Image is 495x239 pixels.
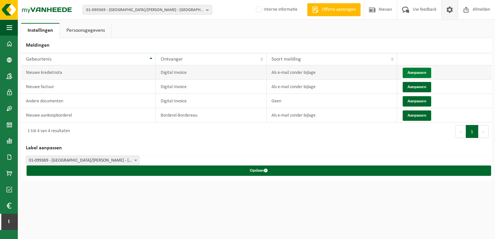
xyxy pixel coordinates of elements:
td: Digital Invoice [156,80,267,94]
button: Aanpassen [403,96,431,107]
div: 1 tot 4 van 4 resultaten [24,126,70,137]
span: 01-099369 - [GEOGRAPHIC_DATA]/[PERSON_NAME] - [GEOGRAPHIC_DATA]-[GEOGRAPHIC_DATA] [86,5,203,15]
button: Aanpassen [403,110,431,121]
td: Nieuwe aankoopborderel [21,108,156,122]
button: Previous [455,125,466,138]
td: Andere documenten [21,94,156,108]
a: Offerte aanvragen [307,3,361,16]
label: Interne informatie [255,5,297,15]
td: Als e-mail zonder bijlage [267,80,397,94]
span: Offerte aanvragen [320,6,357,13]
td: Digital Invoice [156,65,267,80]
button: 01-099369 - [GEOGRAPHIC_DATA]/[PERSON_NAME] - [GEOGRAPHIC_DATA]-[GEOGRAPHIC_DATA] [83,5,212,15]
td: Als e-mail zonder bijlage [267,65,397,80]
h2: Label aanpassen [21,141,492,156]
span: 01-099369 - DEN NIEUWEN BOS/GLEN COVENS - BEVEREN-WAAS [26,156,139,165]
button: Aanpassen [403,82,431,92]
a: Persoonsgegevens [60,23,111,38]
td: Digital Invoice [156,94,267,108]
button: Next [478,125,489,138]
h2: Meldingen [21,38,492,53]
td: Geen [267,94,397,108]
span: I [6,214,11,230]
td: Borderel-Bordereau [156,108,267,122]
td: Nieuwe kredietnota [21,65,156,80]
span: Gebeurtenis [26,57,52,62]
button: Opslaan [27,165,491,176]
button: 1 [466,125,478,138]
button: Aanpassen [403,68,431,78]
td: Nieuwe factuur [21,80,156,94]
span: Ontvanger [161,57,183,62]
a: Instellingen [21,23,60,38]
td: Als e-mail zonder bijlage [267,108,397,122]
span: Soort melding [271,57,301,62]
